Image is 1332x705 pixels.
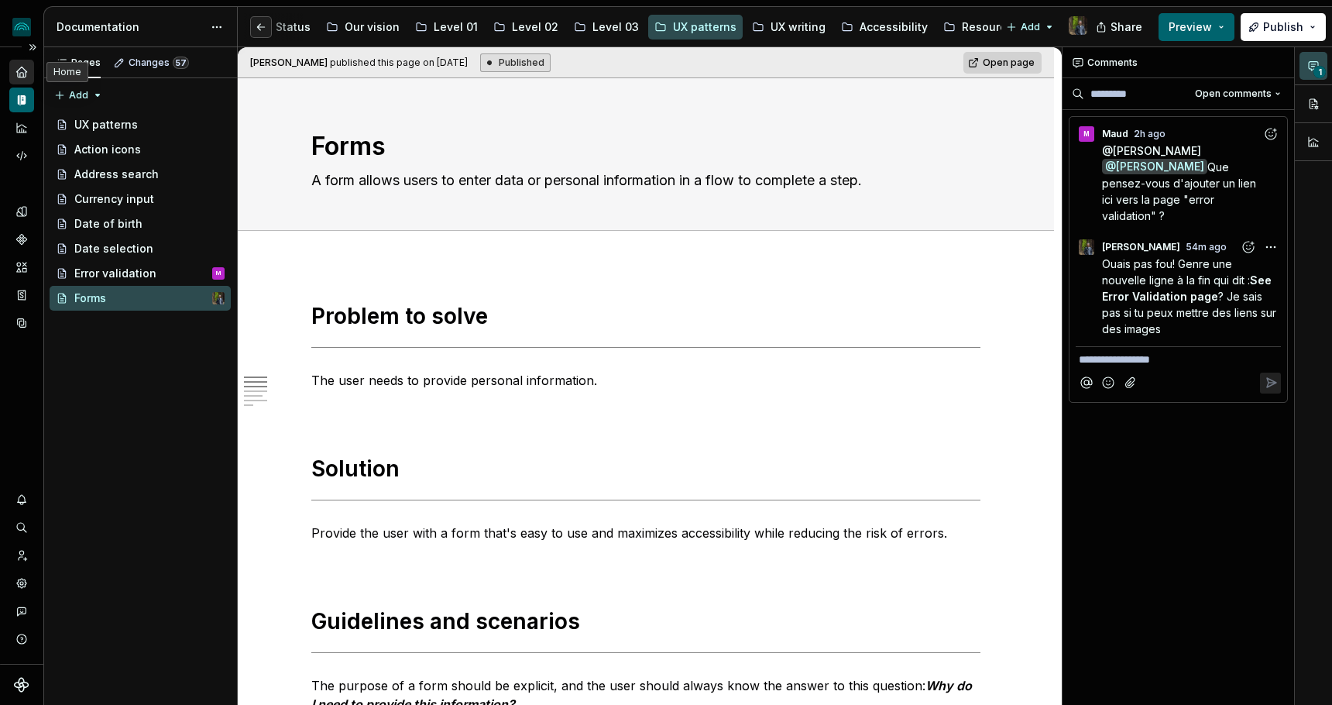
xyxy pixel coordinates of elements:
a: Resources [937,15,1025,40]
span: Share [1111,19,1142,35]
p: The user needs to provide personal information. [311,371,980,390]
h1: Guidelines and scenarios [311,607,980,635]
div: Pages [56,57,101,69]
span: published this page on [DATE] [250,57,468,69]
a: Code automation [9,143,34,168]
div: Action icons [74,142,141,157]
a: Settings [9,571,34,596]
a: Level 01 [409,15,484,40]
a: UX writing [746,15,832,40]
div: Analytics [9,115,34,140]
div: Error validation [74,266,156,281]
span: Preview [1169,19,1212,35]
div: Published [480,53,551,72]
p: Provide the user with a form that's easy to use and maximizes accessibility while reducing the ri... [311,524,980,542]
div: Resources [962,19,1019,35]
button: Attach files [1121,373,1141,394]
a: Documentation [9,88,34,112]
img: 418c6d47-6da6-4103-8b13-b5999f8989a1.png [12,18,31,36]
div: Date of birth [74,216,142,232]
img: Simon Désilets [1069,16,1087,35]
div: UX writing [771,19,826,35]
div: Our vision [345,19,400,35]
button: Publish [1241,13,1326,41]
button: Add [50,84,108,106]
a: Action icons [50,137,231,162]
span: [PERSON_NAME] [1113,144,1201,157]
a: Home [9,60,34,84]
h1: Solution [311,455,980,483]
a: UX patterns [50,112,231,137]
span: [PERSON_NAME] [250,57,328,68]
button: Add emoji [1098,373,1119,394]
a: Invite team [9,543,34,568]
img: Simon Désilets [212,292,225,304]
div: M [216,266,221,281]
h1: Problem to solve [311,302,980,330]
div: Address search [74,167,159,182]
span: Publish [1263,19,1303,35]
div: UX patterns [74,117,138,132]
a: UX patterns [648,15,743,40]
textarea: Forms [308,128,977,165]
div: Components [9,227,34,252]
a: Assets [9,255,34,280]
div: Home [46,62,88,82]
strong: See Error Validation page [1102,273,1275,303]
a: Our vision [320,15,406,40]
div: Composer editor [1076,346,1281,368]
button: Mention someone [1076,373,1097,394]
span: Que pensez-vous d'ajouter un lien ici vers la page "error validation" ? [1102,160,1259,222]
button: Notifications [9,487,34,512]
div: Page tree [50,112,231,311]
span: [PERSON_NAME] [1116,160,1204,174]
button: Reply [1260,373,1281,394]
a: Accessibility [835,15,934,40]
a: Storybook stories [9,283,34,308]
span: [PERSON_NAME] [1102,241,1180,253]
div: Changes [129,57,189,69]
div: Level 03 [592,19,639,35]
span: Open comments [1195,88,1272,100]
button: Add reaction [1260,123,1281,144]
span: @ [1102,159,1207,174]
a: Level 02 [487,15,565,40]
svg: Supernova Logo [14,677,29,693]
span: Add [69,89,88,101]
button: Expand sidebar [22,36,43,58]
div: Currency input [74,191,154,207]
a: Date selection [50,236,231,261]
button: Open comments [1188,83,1288,105]
a: Date of birth [50,211,231,236]
a: Error validationM [50,261,231,286]
span: 57 [173,57,189,69]
div: M [1083,128,1090,140]
div: Forms [74,291,106,306]
button: Add reaction [1238,236,1258,257]
button: Search ⌘K [9,515,34,540]
span: Open page [983,57,1035,69]
div: Level 02 [512,19,558,35]
button: Contact support [9,599,34,624]
a: Level 03 [568,15,645,40]
div: Date selection [74,241,153,256]
a: Data sources [9,311,34,335]
button: More [1260,236,1281,257]
div: UX patterns [673,19,736,35]
a: Currency input [50,187,231,211]
a: Address search [50,162,231,187]
div: Design tokens [9,199,34,224]
div: Documentation [57,19,203,35]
